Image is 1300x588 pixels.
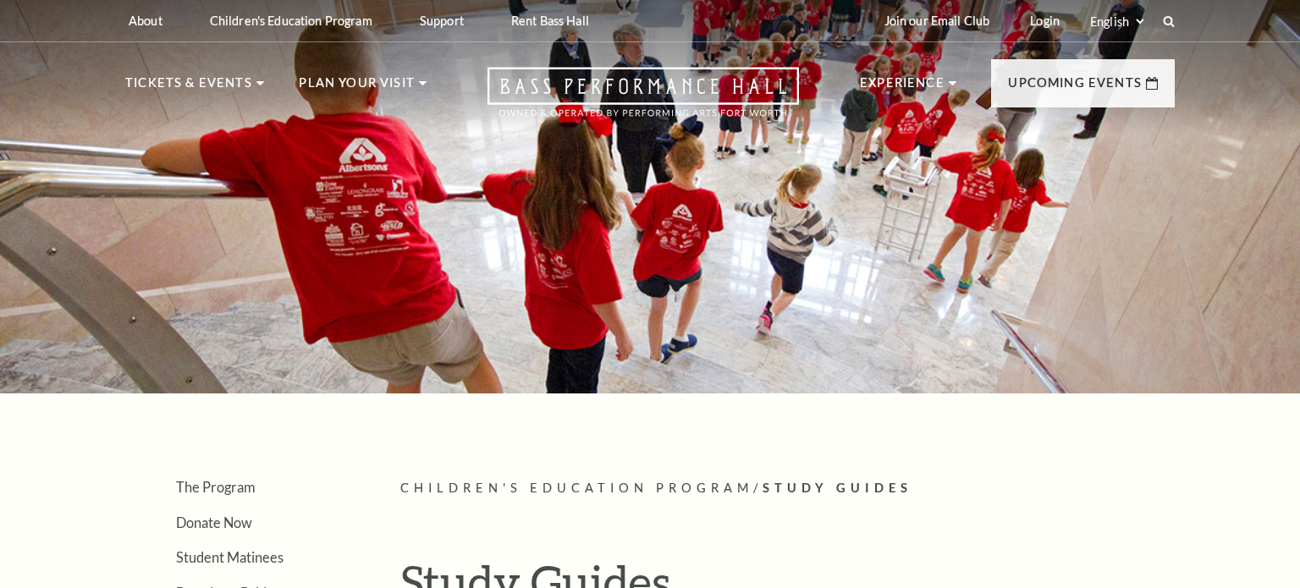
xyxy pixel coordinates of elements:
p: Tickets & Events [125,73,252,103]
p: About [129,14,162,28]
a: Student Matinees [176,549,284,565]
p: Support [420,14,464,28]
p: / [400,478,1175,499]
p: Upcoming Events [1008,73,1142,103]
p: Children's Education Program [210,14,372,28]
a: Donate Now [176,514,252,530]
p: Plan Your Visit [299,73,415,103]
p: Rent Bass Hall [511,14,589,28]
span: Study Guides [763,481,912,495]
p: Experience [860,73,945,103]
span: Children's Education Program [400,481,753,495]
a: The Program [176,479,255,495]
select: Select: [1087,14,1147,30]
